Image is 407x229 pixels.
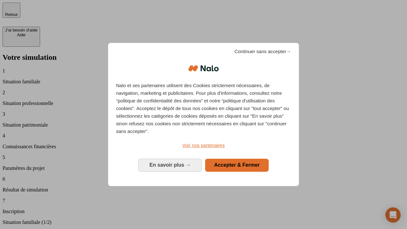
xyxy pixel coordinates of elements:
a: Voir nos partenaires [116,142,291,149]
span: Continuer sans accepter→ [234,48,291,55]
span: Voir nos partenaires [182,142,224,148]
span: En savoir plus → [149,162,191,168]
button: En savoir plus: Configurer vos consentements [138,159,202,171]
p: Nalo et ses partenaires utilisent des Cookies strictement nécessaires, de navigation, marketing e... [116,82,291,135]
button: Accepter & Fermer: Accepter notre traitement des données et fermer [205,159,269,171]
span: Accepter & Fermer [214,162,259,168]
div: Bienvenue chez Nalo Gestion du consentement [108,43,299,186]
img: Logo [188,59,219,78]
